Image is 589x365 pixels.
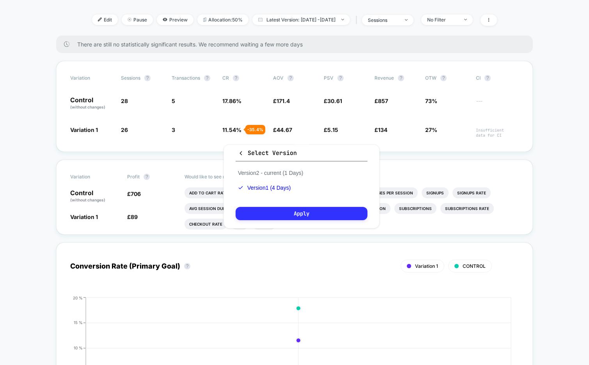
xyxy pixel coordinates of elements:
span: 89 [131,214,138,220]
button: ? [144,75,151,81]
span: Select Version [238,149,297,157]
span: Edit [92,14,118,25]
span: (without changes) [70,105,105,109]
tspan: 10 % [74,345,83,350]
span: Variation [70,75,113,81]
tspan: 20 % [73,295,83,300]
span: 44.67 [277,126,292,133]
span: £ [374,126,387,133]
button: ? [398,75,404,81]
p: Would like to see more reports? [185,174,519,180]
li: Signups Rate [452,187,491,198]
span: There are still no statistically significant results. We recommend waiting a few more days [77,41,517,48]
button: ? [337,75,344,81]
span: 28 [121,98,128,104]
button: ? [184,263,190,269]
img: end [128,18,131,21]
span: Variation 1 [70,214,98,220]
span: PSV [324,75,334,81]
span: 30.61 [327,98,342,104]
span: £ [127,191,141,197]
span: Variation [70,174,113,180]
img: calendar [258,18,263,21]
button: ? [287,75,294,81]
span: 5 [172,98,175,104]
button: Version1 (4 Days) [236,184,293,191]
span: 17.86 % [222,98,241,104]
button: ? [440,75,447,81]
span: Insufficient data for CI [476,128,519,138]
img: edit [98,18,102,21]
div: sessions [368,17,399,23]
span: Transactions [172,75,200,81]
span: £ [324,98,342,104]
span: | [354,14,362,26]
span: Variation 1 [415,263,438,269]
span: OTW [425,75,468,81]
li: Avg Session Duration [185,203,243,214]
span: Variation 1 [70,126,98,133]
span: £ [374,98,388,104]
span: CONTROL [463,263,486,269]
li: Subscriptions [394,203,436,214]
span: 27% [425,126,437,133]
li: Signups [422,187,449,198]
p: Control [70,97,113,110]
span: Preview [157,14,193,25]
img: end [405,19,408,21]
span: Profit [127,174,140,180]
img: end [341,19,344,20]
li: Pages Per Session [368,187,418,198]
span: 5.15 [327,126,338,133]
span: £ [273,126,292,133]
span: 73% [425,98,437,104]
span: 706 [131,191,141,197]
button: ? [484,75,491,81]
li: Subscriptions Rate [440,203,494,214]
span: 26 [121,126,128,133]
button: Select Version [236,149,367,162]
li: Add To Cart Rate [185,187,232,198]
div: No Filter [427,17,458,23]
span: £ [273,98,290,104]
div: - 35.4 % [245,125,265,134]
span: Pause [122,14,153,25]
img: rebalance [203,18,206,22]
tspan: 15 % [74,320,83,325]
span: 134 [378,126,387,133]
span: (without changes) [70,198,105,202]
span: CI [476,75,519,81]
li: Checkout Rate [185,219,227,230]
p: Control [70,190,119,203]
span: Sessions [121,75,140,81]
button: Version2 - current (1 Days) [236,169,305,176]
span: 11.54 % [222,126,241,133]
span: Allocation: 50% [197,14,248,25]
button: ? [233,75,239,81]
span: Revenue [374,75,394,81]
button: Apply [236,207,367,220]
span: 3 [172,126,175,133]
button: ? [204,75,210,81]
span: £ [127,214,138,220]
img: end [464,19,467,20]
span: £ [324,126,338,133]
span: 857 [378,98,388,104]
button: ? [144,174,150,180]
span: 171.4 [277,98,290,104]
span: AOV [273,75,284,81]
span: CR [222,75,229,81]
span: --- [476,99,519,110]
span: Latest Version: [DATE] - [DATE] [252,14,350,25]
